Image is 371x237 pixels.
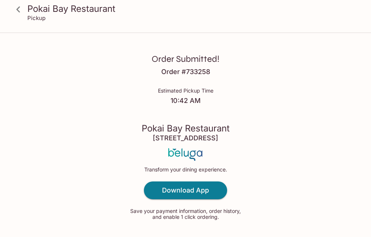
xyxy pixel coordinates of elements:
[27,14,45,21] p: Pickup
[144,181,227,199] a: Download App
[27,3,356,14] h3: Pokai Bay Restaurant
[162,186,209,194] h4: Download App
[161,68,210,76] h4: Order # 733258
[128,208,243,220] p: Save your payment information, order history, and enable 1 click ordering.
[158,88,213,94] p: Estimated Pickup Time
[168,148,203,161] img: Beluga
[153,134,218,142] h4: [STREET_ADDRESS]
[144,167,227,173] p: Transform your dining experience.
[158,97,213,105] h4: 10:42 AM
[152,53,219,65] h3: Order Submitted!
[142,123,230,134] h3: Pokai Bay Restaurant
